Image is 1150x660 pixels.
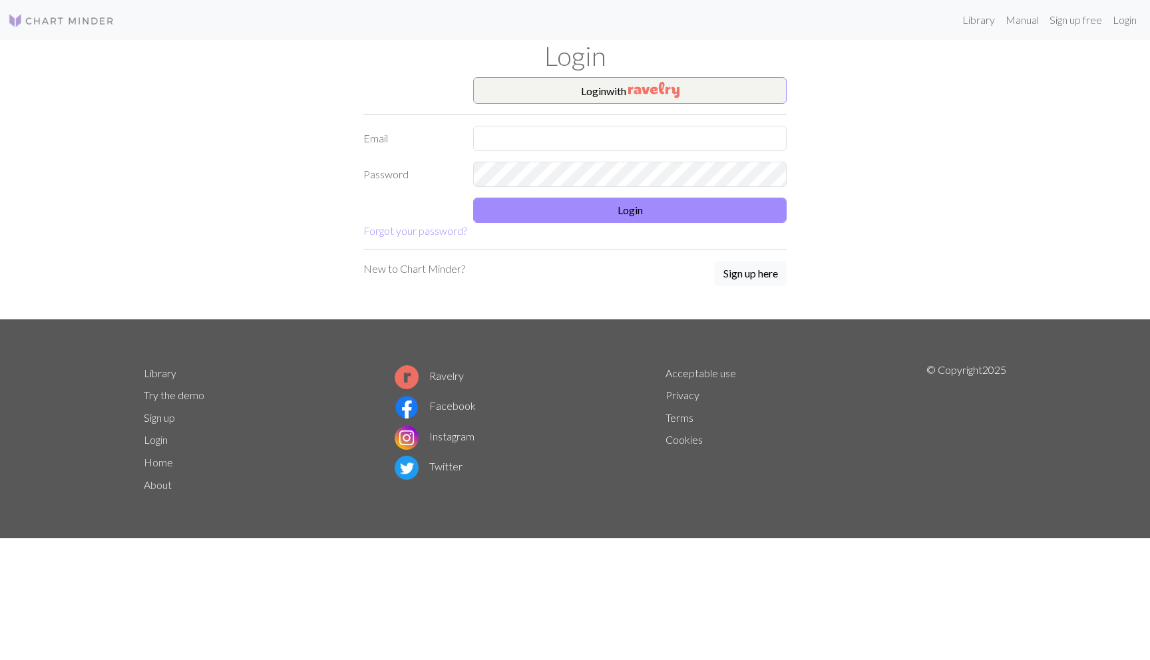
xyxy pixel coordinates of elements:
[957,7,1000,33] a: Library
[144,456,173,468] a: Home
[395,365,419,389] img: Ravelry logo
[666,389,699,401] a: Privacy
[1000,7,1044,33] a: Manual
[715,261,787,286] button: Sign up here
[136,40,1014,72] h1: Login
[395,426,419,450] img: Instagram logo
[926,362,1006,496] p: © Copyright 2025
[395,395,419,419] img: Facebook logo
[395,460,463,472] a: Twitter
[395,456,419,480] img: Twitter logo
[666,367,736,379] a: Acceptable use
[144,389,204,401] a: Try the demo
[395,399,476,412] a: Facebook
[473,198,787,223] button: Login
[1044,7,1107,33] a: Sign up free
[363,224,467,237] a: Forgot your password?
[355,126,465,151] label: Email
[144,367,176,379] a: Library
[628,82,679,98] img: Ravelry
[666,433,703,446] a: Cookies
[473,77,787,104] button: Loginwith
[395,369,464,382] a: Ravelry
[395,430,475,442] a: Instagram
[144,478,172,491] a: About
[144,433,168,446] a: Login
[8,13,114,29] img: Logo
[715,261,787,287] a: Sign up here
[363,261,465,277] p: New to Chart Minder?
[666,411,693,424] a: Terms
[1107,7,1142,33] a: Login
[355,162,465,187] label: Password
[144,411,175,424] a: Sign up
